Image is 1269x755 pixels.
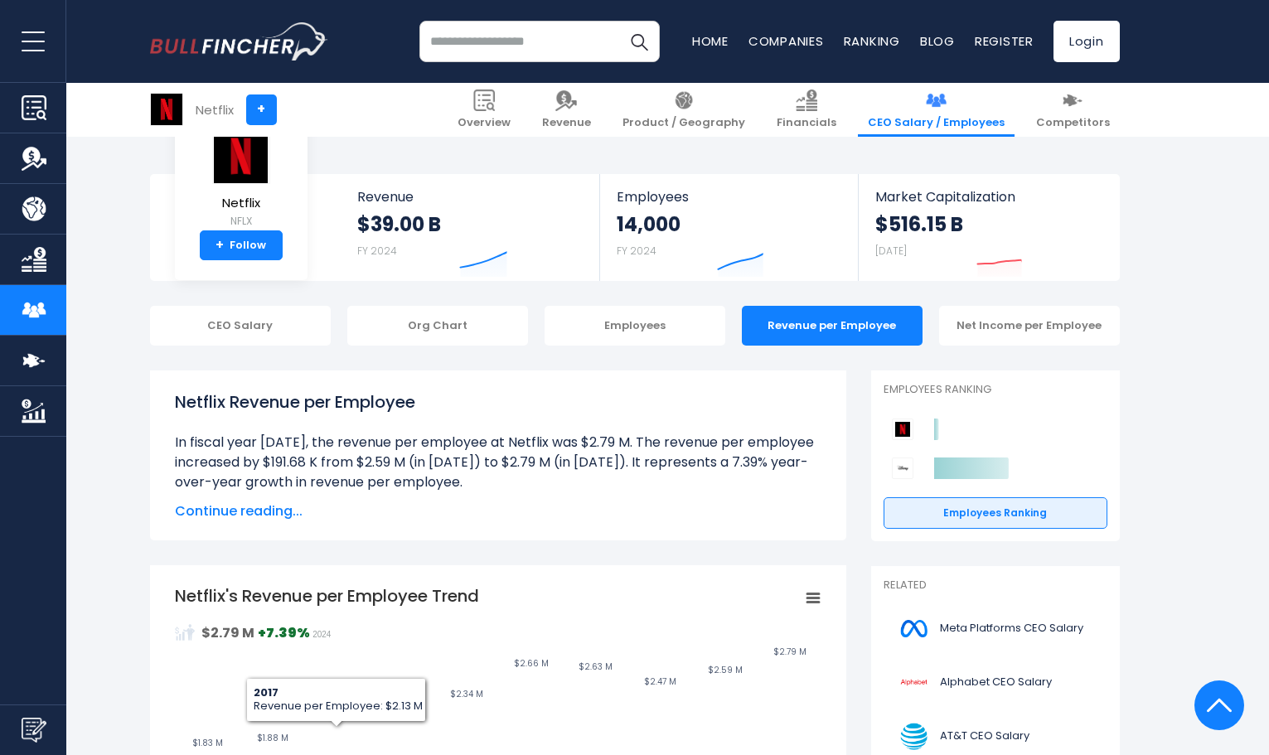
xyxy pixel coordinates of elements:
h1: Netflix Revenue per Employee [175,390,821,414]
text: $1.88 M [256,732,288,744]
div: CEO Salary [150,306,331,346]
a: + [246,94,277,125]
a: Blog [920,32,955,50]
strong: $39.00 B [357,211,441,237]
a: Employees 14,000 FY 2024 [600,174,858,281]
text: $2.22 M [384,699,419,711]
span: Revenue [357,189,584,205]
img: Walt Disney Company competitors logo [892,457,913,479]
img: META logo [894,610,935,647]
a: Meta Platforms CEO Salary [884,606,1107,651]
span: Overview [458,116,511,130]
span: Continue reading... [175,501,821,521]
a: Overview [448,83,521,137]
span: Employees [617,189,841,205]
text: $2.34 M [449,688,482,700]
img: GOOGL logo [894,664,935,701]
img: NFLX logo [151,94,182,125]
text: $2.79 M [773,646,806,658]
span: Revenue [542,116,591,130]
a: Login [1053,21,1120,62]
small: [DATE] [875,244,907,258]
a: Competitors [1026,83,1120,137]
strong: $2.79 M [201,623,254,642]
tspan: Netflix's Revenue per Employee Trend [175,584,479,607]
a: Product / Geography [613,83,755,137]
span: Financials [777,116,836,130]
a: Revenue $39.00 B FY 2024 [341,174,600,281]
div: Netflix [196,100,234,119]
span: CEO Salary / Employees [868,116,1005,130]
a: Go to homepage [150,22,328,60]
span: Product / Geography [622,116,745,130]
span: Market Capitalization [875,189,1101,205]
strong: 14,000 [617,211,681,237]
a: Alphabet CEO Salary [884,660,1107,705]
span: Netflix [212,196,270,211]
img: T logo [894,718,935,755]
text: $2.13 M [322,709,352,721]
div: Org Chart [347,306,528,346]
a: Market Capitalization $516.15 B [DATE] [859,174,1117,281]
div: Revenue per Employee [742,306,923,346]
small: FY 2024 [617,244,656,258]
a: CEO Salary / Employees [858,83,1015,137]
img: Netflix competitors logo [892,419,913,440]
strong: +7.39% [258,623,310,642]
a: Revenue [532,83,601,137]
text: $1.83 M [192,737,223,749]
small: FY 2024 [357,244,397,258]
span: Meta Platforms CEO Salary [940,622,1083,636]
a: Employees Ranking [884,497,1107,529]
strong: $516.15 B [875,211,963,237]
a: Financials [767,83,846,137]
text: $2.59 M [707,664,742,676]
a: Home [692,32,729,50]
p: Employees Ranking [884,383,1107,397]
strong: + [216,238,224,253]
text: $2.66 M [513,657,548,670]
a: Register [975,32,1034,50]
button: Search [618,21,660,62]
span: Alphabet CEO Salary [940,675,1052,690]
img: RevenuePerEmployee.svg [175,622,195,642]
a: Netflix NFLX [211,128,271,231]
div: Employees [545,306,725,346]
a: Ranking [844,32,900,50]
a: +Follow [200,230,283,260]
text: $2.63 M [579,661,613,673]
span: 2024 [312,630,331,639]
p: Related [884,578,1107,593]
li: In fiscal year [DATE], the revenue per employee at Netflix was $2.79 M. The revenue per employee ... [175,433,821,492]
small: NFLX [212,214,270,229]
img: NFLX logo [212,128,270,184]
img: bullfincher logo [150,22,328,60]
text: $2.47 M [644,675,676,688]
span: AT&T CEO Salary [940,729,1029,743]
a: Companies [748,32,824,50]
div: Net Income per Employee [939,306,1120,346]
span: Competitors [1036,116,1110,130]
